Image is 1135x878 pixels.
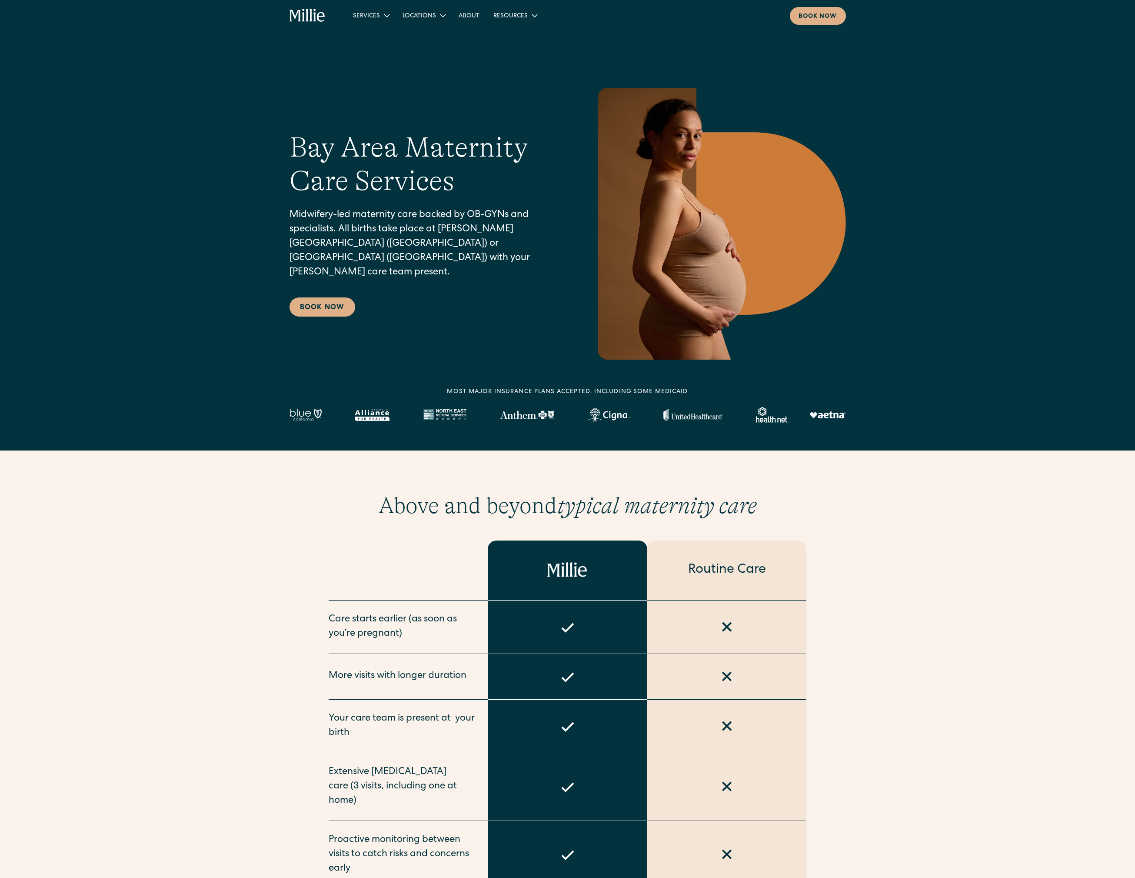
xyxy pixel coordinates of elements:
div: Services [353,12,380,21]
a: Book Now [290,297,355,317]
a: Book now [790,7,846,25]
div: Services [346,8,396,23]
div: MOST MAJOR INSURANCE PLANS ACCEPTED, INCLUDING some MEDICAID [447,387,688,397]
div: Care starts earlier (as soon as you’re pregnant) [329,613,478,641]
img: Anthem Logo [500,411,554,419]
img: Healthnet logo [756,407,789,423]
a: home [290,9,326,23]
em: typical maternity care [557,493,757,519]
div: Resources [493,12,528,21]
img: Cigna logo [588,408,630,422]
div: Resources [486,8,543,23]
div: Proactive monitoring between visits to catch risks and concerns early [329,833,478,876]
div: Routine Care [688,561,766,579]
img: Aetna logo [809,411,846,418]
div: Extensive [MEDICAL_DATA] care (3 visits, including one at home) [329,765,478,808]
img: North East Medical Services logo [423,409,466,421]
p: Midwifery-led maternity care backed by OB-GYNs and specialists. All births take place at [PERSON_... [290,208,557,280]
img: United Healthcare logo [663,409,722,421]
img: Pregnant woman in neutral underwear holding her belly, standing in profile against a warm-toned g... [592,88,846,360]
img: Blue California logo [290,409,322,421]
div: More visits with longer duration [329,669,466,684]
div: Your care team is present at your birth [329,712,478,741]
img: Millie logo [547,562,587,578]
h2: Above and beyond [290,492,846,519]
div: Locations [396,8,452,23]
a: About [452,8,486,23]
h1: Bay Area Maternity Care Services [290,131,557,198]
div: Locations [403,12,436,21]
div: Book now [799,12,837,21]
img: Alameda Alliance logo [355,409,389,421]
